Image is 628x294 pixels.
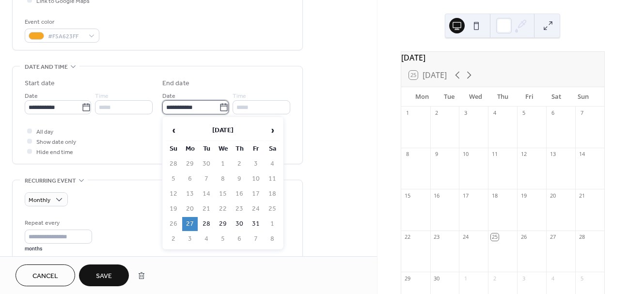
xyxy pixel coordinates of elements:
span: #F5A623FF [48,31,84,42]
div: 19 [520,192,527,199]
th: Fr [248,142,264,156]
div: 4 [491,109,498,117]
div: months [25,246,92,252]
div: Sat [543,87,569,107]
td: 25 [265,202,280,216]
div: 1 [462,275,469,282]
td: 16 [232,187,247,201]
div: 7 [578,109,585,117]
div: 5 [520,109,527,117]
div: 8 [404,151,411,158]
div: 2 [433,109,440,117]
div: 21 [578,192,585,199]
td: 21 [199,202,214,216]
td: 5 [215,232,231,246]
td: 7 [199,172,214,186]
div: 1 [404,109,411,117]
td: 26 [166,217,181,231]
div: 10 [462,151,469,158]
td: 29 [182,157,198,171]
td: 1 [215,157,231,171]
td: 23 [232,202,247,216]
td: 7 [248,232,264,246]
div: 3 [520,275,527,282]
td: 30 [199,157,214,171]
div: Mon [409,87,436,107]
div: 29 [404,275,411,282]
td: 8 [265,232,280,246]
div: Fri [516,87,543,107]
div: 14 [578,151,585,158]
th: Th [232,142,247,156]
td: 6 [182,172,198,186]
span: Date and time [25,62,68,72]
td: 17 [248,187,264,201]
td: 31 [248,217,264,231]
div: 23 [433,233,440,241]
div: 12 [520,151,527,158]
td: 10 [248,172,264,186]
span: All day [36,127,53,137]
td: 9 [232,172,247,186]
th: Mo [182,142,198,156]
div: 27 [549,233,556,241]
td: 5 [166,172,181,186]
span: Date [162,91,175,101]
span: › [265,121,280,140]
td: 28 [199,217,214,231]
td: 22 [215,202,231,216]
span: Hide end time [36,147,73,157]
span: Recurring event [25,176,76,186]
div: 6 [549,109,556,117]
td: 20 [182,202,198,216]
div: 13 [549,151,556,158]
span: Show date only [36,137,76,147]
th: Tu [199,142,214,156]
div: 5 [578,275,585,282]
div: 22 [404,233,411,241]
td: 28 [166,157,181,171]
div: 18 [491,192,498,199]
div: 24 [462,233,469,241]
td: 4 [265,157,280,171]
div: Repeat every [25,218,90,228]
th: Sa [265,142,280,156]
div: 28 [578,233,585,241]
div: Thu [489,87,516,107]
td: 11 [265,172,280,186]
td: 14 [199,187,214,201]
td: 13 [182,187,198,201]
td: 3 [248,157,264,171]
div: 20 [549,192,556,199]
div: Start date [25,78,55,89]
button: Save [79,264,129,286]
div: 17 [462,192,469,199]
span: Cancel [32,271,58,281]
div: [DATE] [401,52,604,63]
td: 2 [232,157,247,171]
span: Date [25,91,38,101]
td: 8 [215,172,231,186]
td: 12 [166,187,181,201]
div: 25 [491,233,498,241]
div: 16 [433,192,440,199]
span: ‹ [166,121,181,140]
th: [DATE] [182,120,264,141]
span: Time [233,91,246,101]
a: Cancel [16,264,75,286]
span: Time [95,91,109,101]
td: 18 [265,187,280,201]
div: Wed [462,87,489,107]
span: Save [96,271,112,281]
td: 29 [215,217,231,231]
td: 24 [248,202,264,216]
div: Sun [570,87,597,107]
div: 26 [520,233,527,241]
div: 4 [549,275,556,282]
div: Event color [25,17,97,27]
td: 30 [232,217,247,231]
td: 1 [265,217,280,231]
span: Monthly [29,195,50,206]
div: 15 [404,192,411,199]
td: 3 [182,232,198,246]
